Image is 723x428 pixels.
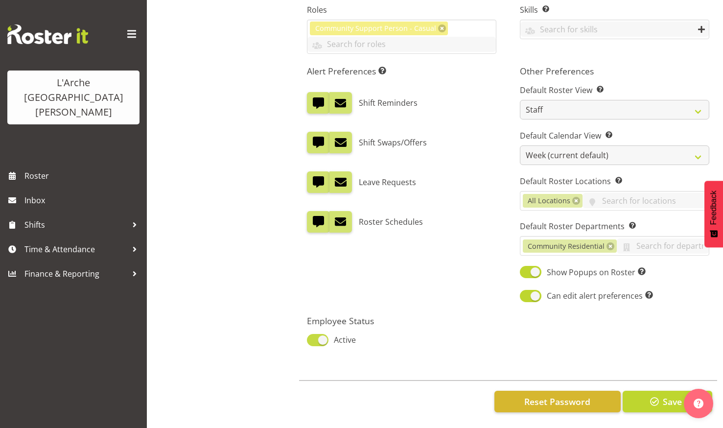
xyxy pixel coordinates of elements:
[24,266,127,281] span: Finance & Reporting
[359,211,423,233] label: Roster Schedules
[359,171,416,193] label: Leave Requests
[24,168,142,183] span: Roster
[17,75,130,119] div: L'Arche [GEOGRAPHIC_DATA][PERSON_NAME]
[709,190,718,225] span: Feedback
[528,241,605,252] span: Community Residential
[663,395,682,408] span: Save
[7,24,88,44] img: Rosterit website logo
[494,391,621,412] button: Reset Password
[617,238,709,254] input: Search for departments
[704,181,723,247] button: Feedback - Show survey
[328,334,356,346] span: Active
[359,92,418,114] label: Shift Reminders
[24,193,142,208] span: Inbox
[520,175,709,187] label: Default Roster Locations
[520,22,709,37] input: Search for skills
[520,66,709,76] h5: Other Preferences
[520,84,709,96] label: Default Roster View
[541,266,646,278] span: Show Popups on Roster
[359,132,427,153] label: Shift Swaps/Offers
[623,391,712,412] button: Save
[520,220,709,232] label: Default Roster Departments
[307,4,496,16] label: Roles
[307,37,496,52] input: Search for roles
[528,195,570,206] span: All Locations
[524,395,590,408] span: Reset Password
[307,315,502,326] h5: Employee Status
[583,193,709,208] input: Search for locations
[541,290,653,302] span: Can edit alert preferences
[307,66,496,76] h5: Alert Preferences
[24,242,127,257] span: Time & Attendance
[694,399,703,408] img: help-xxl-2.png
[24,217,127,232] span: Shifts
[315,23,436,34] span: Community Support Person - Casual
[520,130,709,142] label: Default Calendar View
[520,4,709,16] label: Skills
